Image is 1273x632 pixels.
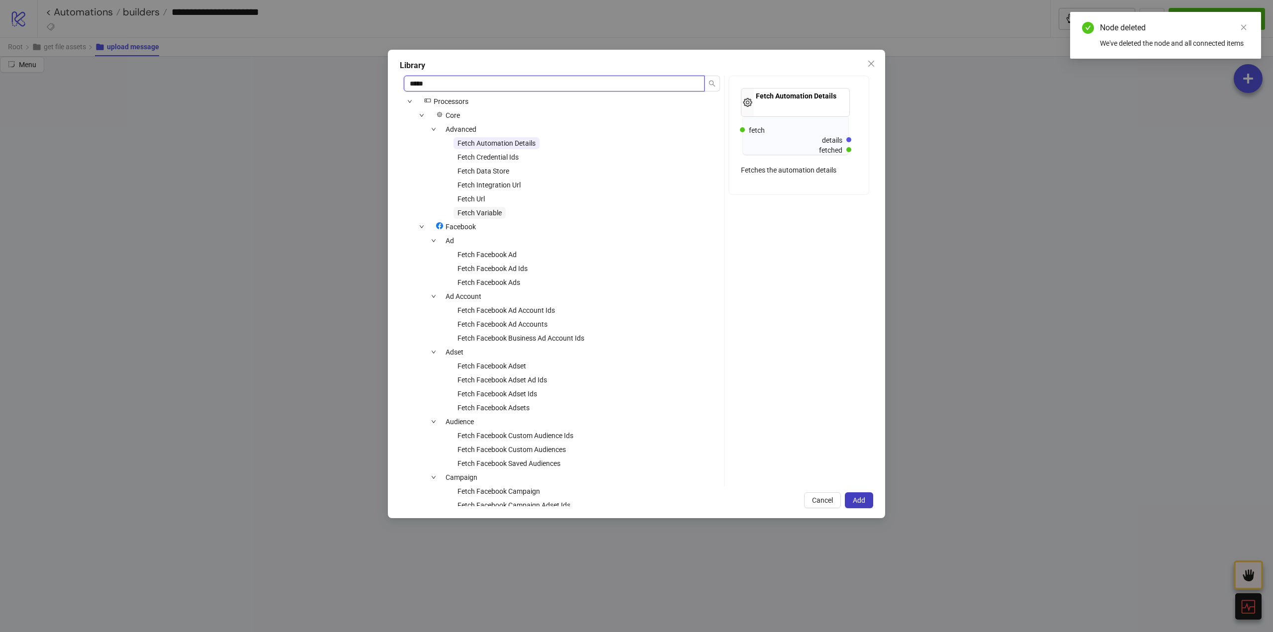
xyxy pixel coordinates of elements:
span: Ad [442,235,458,247]
span: Fetch Automation Details [457,139,536,147]
span: Fetch Facebook Ads [457,278,520,286]
span: down [407,99,412,104]
span: Fetch Facebook Adset [457,362,526,370]
span: Add [853,496,865,504]
span: Fetch Facebook Ad Account Ids [454,304,559,316]
span: Fetch Url [454,193,489,205]
span: Adset [446,348,463,356]
div: Library [400,60,873,72]
span: Fetch Facebook Business Ad Account Ids [454,332,588,344]
span: Fetch Facebook Ad Ids [454,263,532,274]
span: Fetch Data Store [454,165,513,177]
span: Facebook [430,221,480,233]
span: down [431,127,436,132]
span: Fetch Facebook Saved Audiences [454,457,564,469]
span: Fetch Credential Ids [457,153,519,161]
span: down [431,475,436,480]
span: down [431,294,436,299]
button: Cancel [804,492,841,508]
span: down [419,224,424,229]
span: Fetch Facebook Ads [454,276,524,288]
span: Fetch Facebook Ad Ids [457,265,528,272]
div: fetch [749,125,847,136]
span: Facebook [446,223,476,231]
span: Fetch Integration Url [457,181,521,189]
span: down [431,419,436,424]
span: Fetch Facebook Adset Ad Ids [454,374,551,386]
span: Fetch Facebook Custom Audience Ids [454,430,577,442]
span: Processors [434,97,468,105]
span: Fetch Facebook Campaign Adset Ids [457,501,570,509]
span: Campaign [442,471,481,483]
span: Core [430,109,464,121]
span: Adset [442,346,467,358]
span: Fetch Facebook Adset Ids [454,388,541,400]
span: Fetch Facebook Adset [454,360,530,372]
div: Node deleted [1100,22,1249,34]
div: Fetches the automation details [741,165,850,176]
span: Fetch Url [457,195,485,203]
div: fetched [819,145,842,156]
span: Fetch Facebook Adset Ids [457,390,537,398]
span: search [709,80,716,87]
span: Fetch Integration Url [454,179,525,191]
span: Fetch Data Store [457,167,509,175]
span: Fetch Facebook Ad [454,249,521,261]
span: Advanced [446,125,476,133]
span: Audience [442,416,478,428]
span: Fetch Facebook Saved Audiences [457,459,560,467]
span: Fetch Facebook Business Ad Account Ids [457,334,584,342]
span: Fetch Facebook Adset Ad Ids [457,376,547,384]
span: Fetch Facebook Adsets [454,402,534,414]
div: details [822,135,842,146]
span: Fetch Facebook Campaign [457,487,540,495]
span: Fetch Facebook Adsets [457,404,530,412]
span: Fetch Variable [457,209,502,217]
span: Cancel [812,496,833,504]
a: Close [1238,22,1249,33]
button: Add [845,492,873,508]
span: Ad Account [446,292,481,300]
span: Fetch Variable [454,207,506,219]
span: Fetch Facebook Custom Audiences [457,446,566,453]
span: Fetch Facebook Ad Accounts [454,318,551,330]
span: Core [446,111,460,119]
span: close [867,60,875,68]
div: We've deleted the node and all connected items [1100,38,1249,49]
span: Fetch Automation Details [454,137,540,149]
span: check-circle [1082,22,1094,34]
span: Fetch Facebook Ad [457,251,517,259]
span: down [431,238,436,243]
span: Fetch Facebook Custom Audiences [454,444,570,455]
div: Fetch Automation Details [754,89,838,109]
span: Ad Account [442,290,485,302]
span: Ad [446,237,454,245]
span: Advanced [442,123,480,135]
span: down [431,350,436,355]
span: Fetch Facebook Custom Audience Ids [457,432,573,440]
span: Fetch Facebook Campaign [454,485,544,497]
span: Audience [446,418,474,426]
span: close [1240,24,1247,31]
span: down [419,113,424,118]
span: Campaign [446,473,477,481]
span: Fetch Facebook Ad Accounts [457,320,547,328]
span: Fetch Facebook Ad Account Ids [457,306,555,314]
span: Fetch Credential Ids [454,151,523,163]
span: Fetch Facebook Campaign Adset Ids [454,499,574,511]
button: Close [863,56,879,72]
span: Processors [418,95,472,107]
